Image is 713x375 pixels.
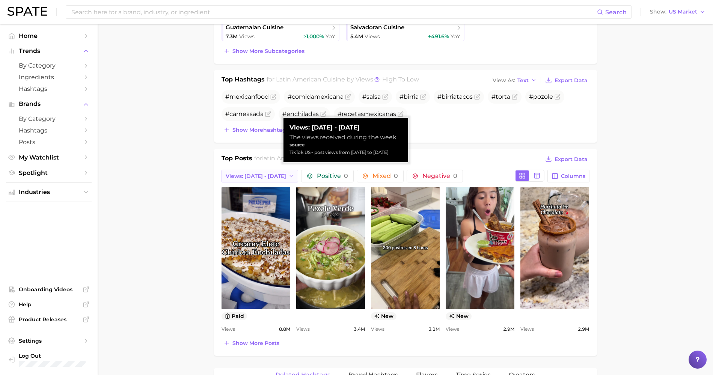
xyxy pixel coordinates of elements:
span: Show more posts [232,340,279,346]
span: 8.8m [279,325,290,334]
div: The views received during the week [289,134,402,141]
span: Export Data [555,156,588,163]
span: #torta [491,93,510,100]
span: #comidamexicana [288,93,344,100]
span: Export Data [555,77,588,84]
a: Product Releases [6,314,92,325]
span: #birria [399,93,419,100]
span: Text [517,78,529,83]
span: #salsa [362,93,381,100]
span: salvadoran cuisine [350,24,404,31]
span: View As [493,78,515,83]
span: Hashtags [19,85,79,92]
img: SPATE [8,7,47,16]
button: Industries [6,187,92,198]
span: Trends [19,48,79,54]
span: Negative [422,173,457,179]
span: Mixed [372,173,398,179]
a: Help [6,299,92,310]
a: salvadoran cuisine5.4m Views+491.6% YoY [346,23,464,41]
button: Show more subcategories [222,46,306,56]
a: by Category [6,60,92,71]
span: 3.4m [354,325,365,334]
a: Log out. Currently logged in with e-mail alyssa@spate.nyc. [6,350,92,369]
button: Show morehashtags [222,125,291,135]
span: Views [371,325,384,334]
span: Log Out [19,352,86,359]
span: Home [19,32,79,39]
a: Settings [6,335,92,346]
button: Show more posts [222,338,281,348]
span: Posts [19,139,79,146]
span: by Category [19,115,79,122]
a: by Category [6,113,92,125]
div: TikTok US - post views from [DATE] to [DATE] [289,149,402,156]
span: #carneasada [225,110,264,117]
button: Brands [6,98,92,110]
span: Settings [19,337,79,344]
button: Flag as miscategorized or irrelevant [420,94,426,100]
span: 2.9m [578,325,589,334]
button: Views: [DATE] - [DATE] [222,170,298,182]
span: Views [365,33,380,40]
span: 7.3m [226,33,238,40]
span: 3.1m [428,325,440,334]
span: Positive [317,173,348,179]
span: Views [520,325,534,334]
span: Views [296,325,310,334]
a: Ingredients [6,71,92,83]
button: Flag as miscategorized or irrelevant [398,111,404,117]
button: Export Data [543,75,589,86]
button: ShowUS Market [648,7,707,17]
span: Hashtags [19,127,79,134]
span: Columns [561,173,585,179]
button: Flag as miscategorized or irrelevant [512,94,518,100]
a: guatemalan cuisine7.3m Views>1,000% YoY [222,23,340,41]
button: Export Data [543,154,589,164]
span: >1,000% [303,33,324,40]
span: Show more hashtags [232,127,289,133]
a: Hashtags [6,83,92,95]
span: 0 [453,172,457,179]
span: latin american cuisine [276,76,345,83]
span: #pozole [529,93,553,100]
span: by Category [19,62,79,69]
h1: Top Posts [222,154,252,165]
span: Show [650,10,666,14]
span: Help [19,301,79,308]
span: 2.9m [503,325,514,334]
a: My Watchlist [6,152,92,163]
button: Flag as miscategorized or irrelevant [345,94,351,100]
button: Flag as miscategorized or irrelevant [270,94,276,100]
a: Spotlight [6,167,92,179]
span: guatemalan cuisine [226,24,283,31]
span: +491.6% [428,33,449,40]
h1: Top Hashtags [222,75,265,86]
a: Home [6,30,92,42]
span: Views [239,33,255,40]
button: paid [222,312,247,320]
span: Brands [19,101,79,107]
span: Product Releases [19,316,79,323]
span: new [446,312,472,320]
span: latin american cuisine [262,155,329,162]
h2: for by Views [267,75,419,86]
span: #enchiladas [282,110,319,117]
button: View AsText [491,75,539,85]
button: Flag as miscategorized or irrelevant [555,94,561,100]
span: YoY [451,33,460,40]
button: Flag as miscategorized or irrelevant [474,94,480,100]
button: Flag as miscategorized or irrelevant [265,111,271,117]
span: Spotlight [19,169,79,176]
span: Ingredients [19,74,79,81]
span: #mexicanfood [225,93,269,100]
span: 5.4m [350,33,363,40]
span: Views [222,325,235,334]
strong: source [289,142,305,148]
a: Hashtags [6,125,92,136]
span: #recetasmexicanas [338,110,396,117]
span: high to low [382,76,419,83]
span: 0 [344,172,348,179]
span: Industries [19,189,79,196]
span: YoY [326,33,335,40]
